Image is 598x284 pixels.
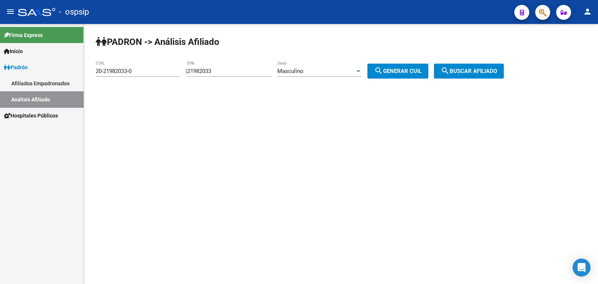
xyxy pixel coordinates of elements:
span: Inicio [4,47,23,55]
div: Open Intercom Messenger [573,259,591,277]
div: | [186,68,434,74]
mat-icon: search [374,66,383,75]
button: Generar CUIL [367,64,428,79]
span: Firma Express [4,31,43,39]
span: Hospitales Públicos [4,112,58,120]
mat-icon: search [441,66,450,75]
button: Buscar afiliado [434,64,504,79]
mat-icon: menu [6,7,15,16]
strong: PADRON -> Análisis Afiliado [96,37,219,47]
span: Buscar afiliado [441,68,497,74]
span: Masculino [277,68,303,74]
span: - ospsip [59,4,89,20]
span: Generar CUIL [374,68,422,74]
span: Padrón [4,63,28,71]
mat-icon: person [583,7,592,16]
